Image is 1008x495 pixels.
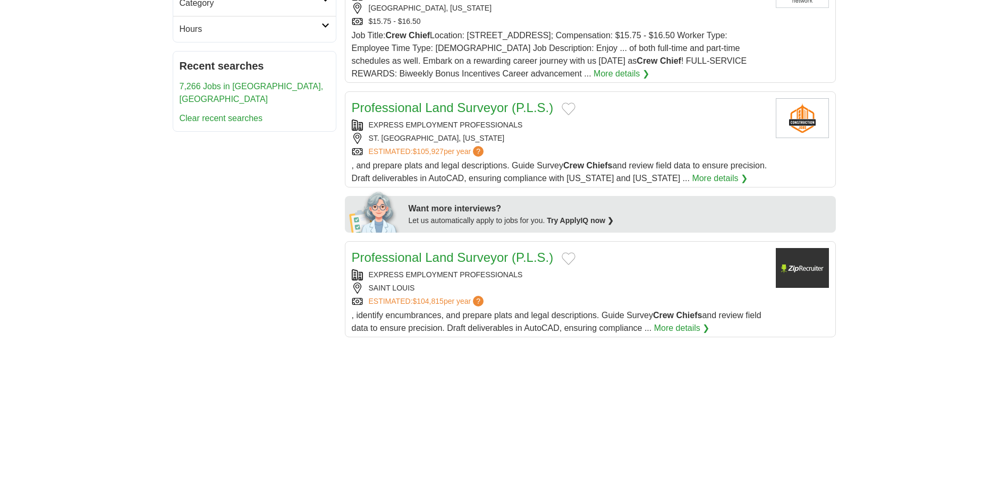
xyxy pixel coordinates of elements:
strong: Crew [637,56,657,65]
a: Professional Land Surveyor (P.L.S.) [352,100,554,115]
a: Clear recent searches [180,114,263,123]
a: Professional Land Surveyor (P.L.S.) [352,250,554,264]
div: Let us automatically apply to jobs for you. [409,215,829,226]
h2: Recent searches [180,58,329,74]
img: Company logo [776,98,829,138]
strong: Chief [660,56,681,65]
img: apply-iq-scientist.png [349,190,401,233]
strong: Crew [386,31,406,40]
span: , identify encumbrances, and prepare plats and legal descriptions. Guide Survey and review field ... [352,311,761,332]
a: More details ❯ [594,67,649,80]
a: ESTIMATED:$105,927per year? [369,146,486,157]
span: , and prepare plats and legal descriptions. Guide Survey and review field data to ensure precisio... [352,161,767,183]
strong: Crew [653,311,674,320]
div: [GEOGRAPHIC_DATA], [US_STATE] [352,3,767,14]
h2: Hours [180,23,321,36]
span: $104,815 [412,297,443,305]
span: $105,927 [412,147,443,156]
a: 7,266 Jobs in [GEOGRAPHIC_DATA], [GEOGRAPHIC_DATA] [180,82,324,104]
a: ESTIMATED:$104,815per year? [369,296,486,307]
div: ST. [GEOGRAPHIC_DATA], [US_STATE] [352,133,767,144]
div: EXPRESS EMPLOYMENT PROFESSIONALS [352,269,767,280]
span: ? [473,146,484,157]
span: Job Title: Location: [STREET_ADDRESS]; Compensation: $15.75 - $16.50 Worker Type: Employee Time T... [352,31,747,78]
strong: Chiefs [676,311,702,320]
strong: Chief [409,31,430,40]
strong: Chiefs [587,161,613,170]
img: Company logo [776,248,829,288]
button: Add to favorite jobs [562,103,575,115]
span: ? [473,296,484,306]
button: Add to favorite jobs [562,252,575,265]
a: More details ❯ [692,172,748,185]
div: EXPRESS EMPLOYMENT PROFESSIONALS [352,120,767,131]
a: Hours [173,16,336,42]
div: $15.75 - $16.50 [352,16,767,27]
div: Want more interviews? [409,202,829,215]
a: Try ApplyIQ now ❯ [547,216,614,225]
strong: Crew [563,161,584,170]
a: More details ❯ [654,322,710,335]
div: SAINT LOUIS [352,283,767,294]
